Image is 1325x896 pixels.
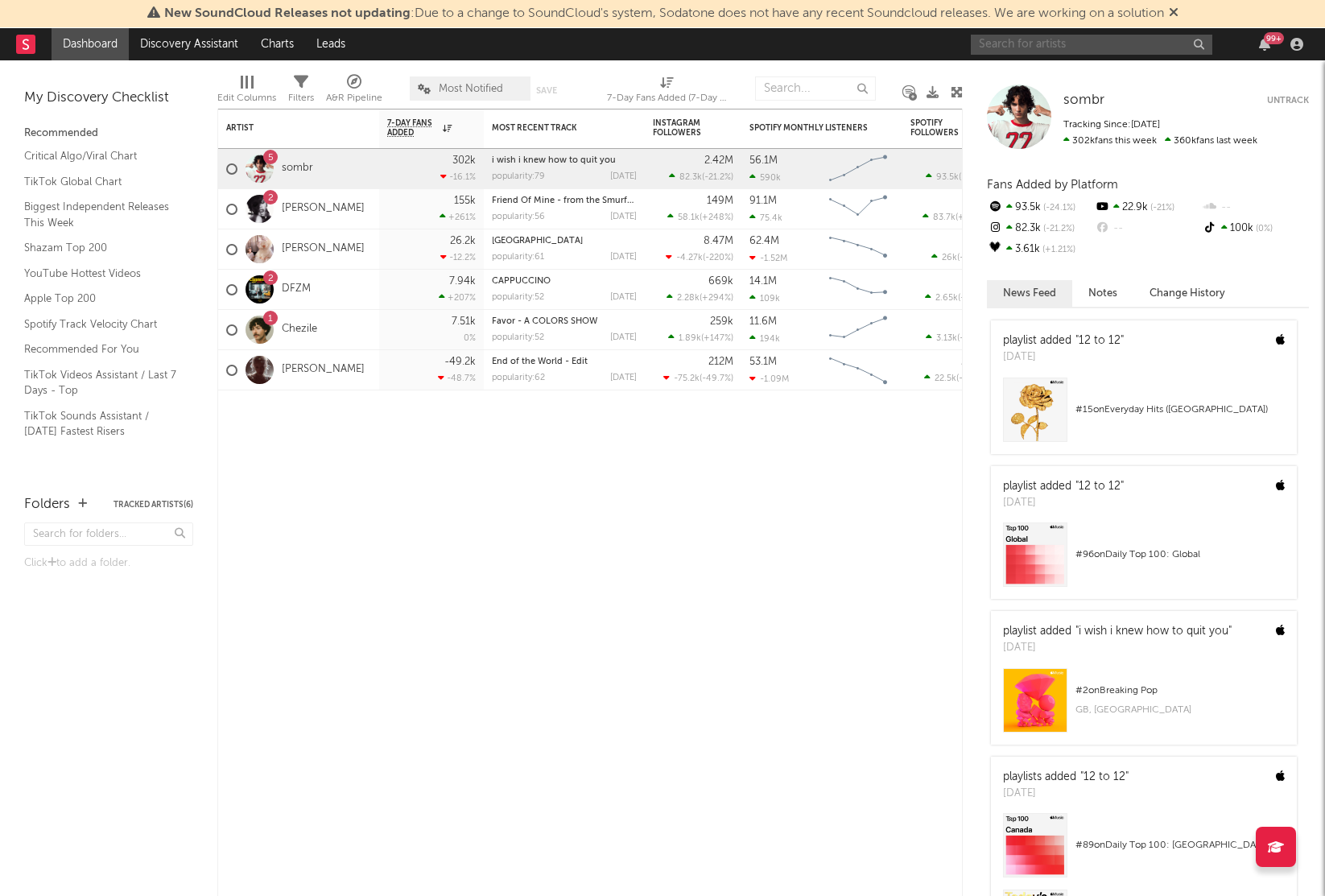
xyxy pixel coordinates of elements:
div: Edit Columns [217,68,276,115]
div: -48.7 % [438,373,476,383]
div: 0 % [464,334,476,343]
div: -1.09M [749,374,789,384]
div: 7.51k [452,316,476,327]
a: TikTok Global Chart [24,173,177,191]
div: ( ) [667,292,733,303]
a: "12 to 12" [1075,335,1124,346]
div: -12.2 % [440,252,476,262]
a: Favor - A COLORS SHOW [492,317,597,326]
div: Instagram Followers [653,118,709,138]
div: 212M [708,357,733,367]
div: 7-Day Fans Added (7-Day Fans Added) [607,68,728,115]
a: Charts [250,28,305,60]
div: -- [1202,197,1309,218]
span: 2.65k [935,294,958,303]
span: 2.28k [677,294,700,303]
span: -20.8 % [960,334,989,343]
span: -49.7 % [702,374,731,383]
div: ( ) [931,252,991,262]
div: Spotify Followers [910,118,967,138]
input: Search... [755,76,876,101]
span: Most Notified [439,84,503,94]
div: +207 % [439,292,476,303]
a: "i wish i knew how to quit you" [1075,626,1232,637]
div: [DATE] [1003,640,1232,656]
span: 3.13k [936,334,957,343]
svg: Chart title [822,189,894,229]
span: -24.1 % [961,173,989,182]
div: 109k [749,293,780,303]
div: A&R Pipeline [326,68,382,115]
a: DFZM [282,283,311,296]
a: [PERSON_NAME] [282,202,365,216]
button: Tracked Artists(6) [114,501,193,509]
div: 26.2k [450,236,476,246]
div: 22.9k [1094,197,1201,218]
span: Tracking Since: [DATE] [1063,120,1160,130]
div: 99 + [1264,32,1284,44]
span: -21 % [1148,204,1174,213]
div: Edit Columns [217,89,276,108]
button: Save [536,86,557,95]
div: 3.61k [987,239,1094,260]
div: Artist [226,123,347,133]
div: ( ) [666,252,733,262]
a: #89onDaily Top 100: [GEOGRAPHIC_DATA] [991,813,1297,890]
div: popularity: 52 [492,333,544,342]
span: 82.3k [679,173,702,182]
div: CAPPUCCINO [492,277,637,286]
div: [DATE] [610,333,637,342]
span: 360k fans last week [1063,136,1257,146]
div: 194k [749,333,780,344]
div: popularity: 61 [492,253,544,262]
a: #15onEveryday Hits ([GEOGRAPHIC_DATA]) [991,378,1297,454]
svg: Chart title [822,350,894,390]
a: End of the World - Edit [492,357,588,366]
a: "12 to 12" [1075,481,1124,492]
span: -24.1 % [1041,204,1075,213]
div: Recommended [24,124,193,143]
div: My Discovery Checklist [24,89,193,108]
span: 83.7k [933,213,956,222]
div: [DATE] [1003,786,1129,802]
a: sombr [282,162,313,175]
span: 302k fans this week [1063,136,1157,146]
div: ( ) [668,332,733,343]
div: Favor - A COLORS SHOW [492,317,637,326]
div: 7-Day Fans Added (7-Day Fans Added) [607,89,728,108]
a: YouTube Hottest Videos [24,265,177,283]
div: 75.4k [749,213,782,223]
div: 14.1M [749,276,777,287]
button: News Feed [987,280,1072,307]
span: -3.84 % [960,254,989,262]
div: i wish i knew how to quit you [492,156,637,165]
div: 155k [454,196,476,206]
div: 149M [707,196,733,206]
a: #2onBreaking PopGB, [GEOGRAPHIC_DATA] [991,668,1297,745]
span: New SoundCloud Releases not updating [164,7,411,20]
div: ( ) [667,212,733,222]
span: 7-Day Fans Added [387,118,439,138]
div: -49.2k [444,357,476,367]
a: [GEOGRAPHIC_DATA] [492,237,583,246]
div: Filters [288,68,314,115]
div: 669k [708,276,733,287]
div: [DATE] [1003,495,1124,511]
span: -21.2 % [1041,225,1075,233]
div: # 89 on Daily Top 100: [GEOGRAPHIC_DATA] [1075,836,1285,855]
div: End of the World - Edit [492,357,637,366]
a: Friend Of Mine - from the Smurfs Movie Soundtrack [492,196,710,205]
div: -- [1094,218,1201,239]
div: [DATE] [610,172,637,181]
span: 26k [942,254,957,262]
div: 93.5k [987,197,1094,218]
div: popularity: 52 [492,293,544,302]
span: Fans Added by Platform [987,179,1118,191]
div: +261 % [440,212,476,222]
div: playlist added [1003,332,1124,349]
a: sombr [1063,93,1104,109]
div: 53.1M [749,357,777,367]
div: [DATE] [610,374,637,382]
div: ( ) [663,373,733,383]
a: "12 to 12" [1080,771,1129,782]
